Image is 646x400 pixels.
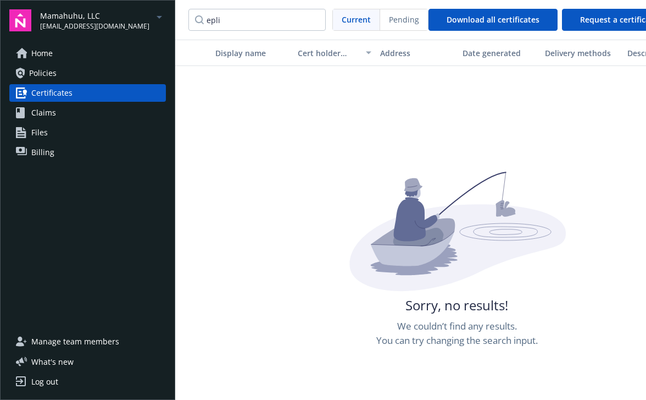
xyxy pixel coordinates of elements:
img: navigator-logo.svg [9,9,31,31]
span: Files [31,124,48,141]
button: Date generated [458,40,541,66]
span: Pending [389,14,419,25]
button: Delivery methods [541,40,623,66]
a: Billing [9,144,166,161]
button: Download all certificates [428,9,558,31]
a: Policies [9,64,166,82]
span: Manage team members [31,333,119,350]
button: Display name [211,40,293,66]
span: Home [31,45,53,62]
a: arrowDropDown [153,10,166,23]
span: We couldn’t find any results. [397,319,517,333]
a: Home [9,45,166,62]
button: What's new [9,356,91,368]
div: Log out [31,373,58,391]
div: Address [380,47,454,59]
span: Current [342,14,371,25]
span: What ' s new [31,356,74,368]
button: Mamahuhu, LLC[EMAIL_ADDRESS][DOMAIN_NAME]arrowDropDown [40,9,166,31]
span: Policies [29,64,57,82]
span: Mamahuhu, LLC [40,10,149,21]
a: Certificates [9,84,166,102]
div: Date generated [463,47,536,59]
div: Cert holder name [298,47,359,59]
span: Claims [31,104,56,122]
span: Billing [31,144,54,161]
span: [EMAIL_ADDRESS][DOMAIN_NAME] [40,21,149,31]
a: Manage team members [9,333,166,350]
div: Delivery methods [545,47,619,59]
span: Sorry, no results! [405,296,508,315]
span: You can try changing the search input. [376,333,538,348]
button: Address [376,40,458,66]
div: Download all certificates [447,9,539,30]
div: Display name [215,47,289,59]
a: Claims [9,104,166,122]
span: Certificates [31,84,73,102]
button: Cert holder name [293,40,376,66]
a: Files [9,124,166,141]
span: Pending [380,9,428,30]
input: Filter certificates... [188,9,326,31]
